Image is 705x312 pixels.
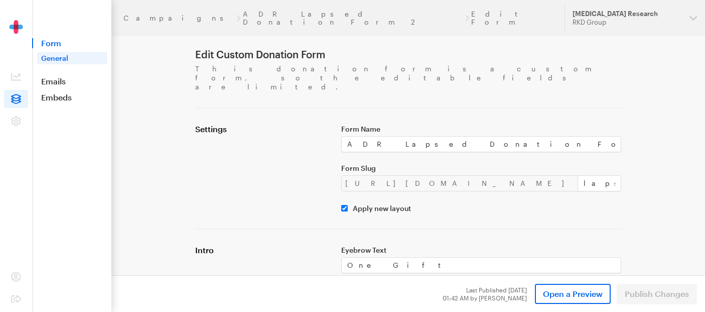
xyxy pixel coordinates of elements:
div: RKD Group [573,18,681,27]
a: ADR Lapsed Donation Form 2 [243,10,463,26]
button: [MEDICAL_DATA] Research RKD Group [565,4,705,32]
h4: Settings [195,124,329,134]
span: Open a Preview [543,288,603,300]
p: This donation form is a custom form, so the editable fields are limited. [195,64,622,91]
a: Emails [32,76,111,86]
a: Campaigns [123,14,234,22]
label: Form Name [341,125,622,133]
h1: Edit Custom Donation Form [195,48,622,60]
label: Eyebrow Text [341,246,622,254]
a: General [37,52,107,64]
a: Embeds [32,92,111,102]
h4: Intro [195,245,329,255]
a: Open a Preview [535,284,611,304]
label: Apply new layout [348,204,411,213]
div: [URL][DOMAIN_NAME] [341,175,578,191]
label: Form Slug [341,164,622,172]
div: [MEDICAL_DATA] Research [573,10,681,18]
span: Form [32,38,111,48]
div: Last Published [DATE] 01:42 AM by [PERSON_NAME] [443,286,527,302]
